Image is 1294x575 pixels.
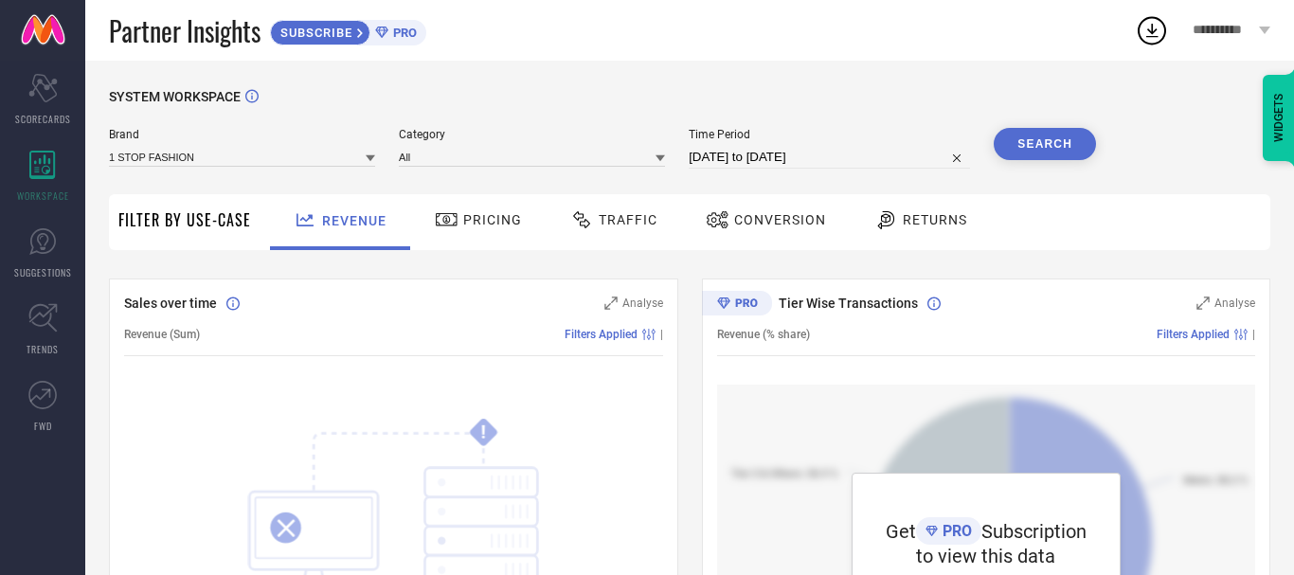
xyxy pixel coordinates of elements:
[109,11,261,50] span: Partner Insights
[779,296,918,311] span: Tier Wise Transactions
[481,422,486,443] tspan: !
[17,189,69,203] span: WORKSPACE
[27,342,59,356] span: TRENDS
[388,26,417,40] span: PRO
[916,545,1055,567] span: to view this data
[1135,13,1169,47] div: Open download list
[599,212,657,227] span: Traffic
[322,213,386,228] span: Revenue
[270,15,426,45] a: SUBSCRIBEPRO
[689,128,970,141] span: Time Period
[734,212,826,227] span: Conversion
[994,128,1096,160] button: Search
[463,212,522,227] span: Pricing
[702,291,772,319] div: Premium
[109,128,375,141] span: Brand
[717,328,810,341] span: Revenue (% share)
[109,89,241,104] span: SYSTEM WORKSPACE
[689,146,970,169] input: Select time period
[660,328,663,341] span: |
[565,328,638,341] span: Filters Applied
[1252,328,1255,341] span: |
[1196,296,1210,310] svg: Zoom
[1214,296,1255,310] span: Analyse
[34,419,52,433] span: FWD
[886,520,916,543] span: Get
[622,296,663,310] span: Analyse
[124,328,200,341] span: Revenue (Sum)
[981,520,1087,543] span: Subscription
[14,265,72,279] span: SUGGESTIONS
[604,296,618,310] svg: Zoom
[124,296,217,311] span: Sales over time
[1157,328,1230,341] span: Filters Applied
[118,208,251,231] span: Filter By Use-Case
[903,212,967,227] span: Returns
[399,128,665,141] span: Category
[938,522,972,540] span: PRO
[15,112,71,126] span: SCORECARDS
[271,26,357,40] span: SUBSCRIBE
